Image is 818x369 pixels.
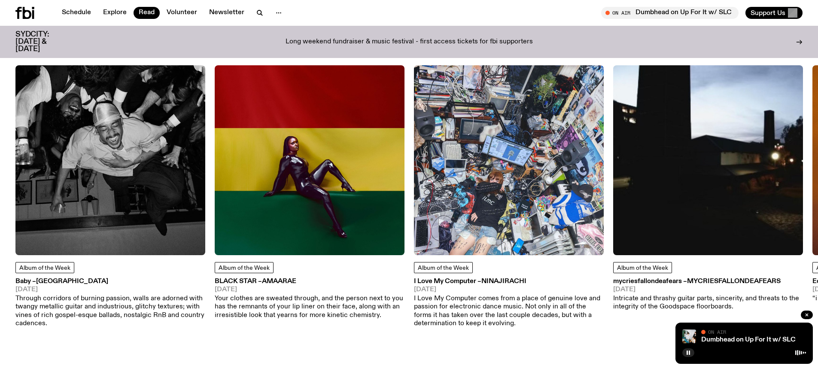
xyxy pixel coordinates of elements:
[414,262,473,273] a: Album of the Week
[617,265,668,271] span: Album of the Week
[161,7,202,19] a: Volunteer
[215,262,274,273] a: Album of the Week
[414,278,604,285] h3: I Love My Computer –
[15,278,205,285] h3: Baby –
[687,278,781,285] span: mycriesfallondeafears
[215,278,404,320] a: BLACK STAR –Amaarae[DATE]Your clothes are sweated through, and the person next to you has the rem...
[414,65,604,255] img: Ninajirachi covering her face, shot from above. she is in a croweded room packed full of laptops,...
[15,262,74,273] a: Album of the Week
[15,65,205,255] img: A black and white upside down image of Dijon, held up by a group of people. His eyes are closed a...
[601,7,739,19] button: On AirDumbhead on Up For It w/ SLC
[15,278,205,328] a: Baby –[GEOGRAPHIC_DATA][DATE]Through corridors of burning passion, walls are adorned with twangy ...
[414,295,604,328] p: I Love My Computer comes from a place of genuine love and passion for electronic dance music. Not...
[215,295,404,320] p: Your clothes are sweated through, and the person next to you has the remnants of your lip liner o...
[751,9,785,17] span: Support Us
[215,278,404,285] h3: BLACK STAR –
[613,65,803,255] img: A blurry image of a building at dusk. Shot at low exposure, so its hard to make out much.
[134,7,160,19] a: Read
[15,31,70,53] h3: SYDCITY: [DATE] & [DATE]
[98,7,132,19] a: Explore
[414,278,604,328] a: I Love My Computer –Ninajirachi[DATE]I Love My Computer comes from a place of genuine love and pa...
[19,265,70,271] span: Album of the Week
[613,287,803,293] span: [DATE]
[36,278,108,285] span: [GEOGRAPHIC_DATA]
[418,265,469,271] span: Album of the Week
[481,278,526,285] span: Ninajirachi
[15,295,205,328] p: Through corridors of burning passion, walls are adorned with twangy metallic guitar and industrio...
[219,265,270,271] span: Album of the Week
[613,295,803,311] p: Intricate and thrashy guitar parts, sincerity, and threats to the integrity of the Goodspace floo...
[215,287,404,293] span: [DATE]
[57,7,96,19] a: Schedule
[682,329,696,343] img: dumbhead 4 slc
[204,7,249,19] a: Newsletter
[613,262,672,273] a: Album of the Week
[414,287,604,293] span: [DATE]
[613,278,803,285] h3: mycriesfallondeafears –
[286,38,533,46] p: Long weekend fundraiser & music festival - first access tickets for fbi supporters
[708,329,726,335] span: On Air
[15,287,205,293] span: [DATE]
[262,278,296,285] span: Amaarae
[701,336,796,343] a: Dumbhead on Up For It w/ SLC
[745,7,803,19] button: Support Us
[613,278,803,311] a: mycriesfallondeafears –mycriesfallondeafears[DATE]Intricate and thrashy guitar parts, sincerity, ...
